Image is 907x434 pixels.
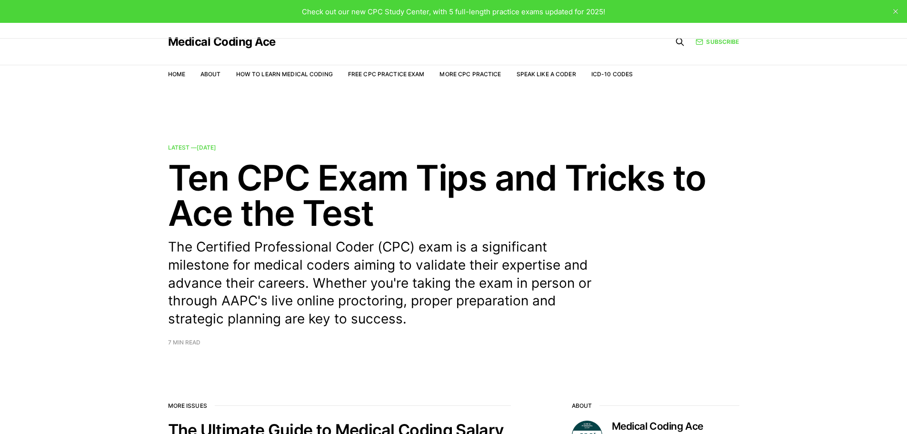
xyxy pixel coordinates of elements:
h3: Medical Coding Ace [612,421,739,432]
iframe: portal-trigger [777,387,907,434]
a: Speak Like a Coder [517,71,576,78]
a: ICD-10 Codes [591,71,633,78]
span: Latest — [168,144,216,151]
a: About [200,71,221,78]
a: Medical Coding Ace [168,36,276,48]
p: The Certified Professional Coder (CPC) exam is a significant milestone for medical coders aiming ... [168,238,606,328]
time: [DATE] [197,144,216,151]
a: Subscribe [696,37,739,46]
a: Latest —[DATE] Ten CPC Exam Tips and Tricks to Ace the Test The Certified Professional Coder (CPC... [168,145,739,345]
h2: More issues [168,403,511,409]
span: Check out our new CPC Study Center, with 5 full-length practice exams updated for 2025! [302,7,605,16]
a: More CPC Practice [439,71,501,78]
a: Free CPC Practice Exam [348,71,425,78]
span: 7 min read [168,340,200,345]
h2: About [572,403,739,409]
h2: Ten CPC Exam Tips and Tricks to Ace the Test [168,160,739,231]
button: close [888,4,903,19]
a: How to Learn Medical Coding [236,71,333,78]
a: Home [168,71,185,78]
